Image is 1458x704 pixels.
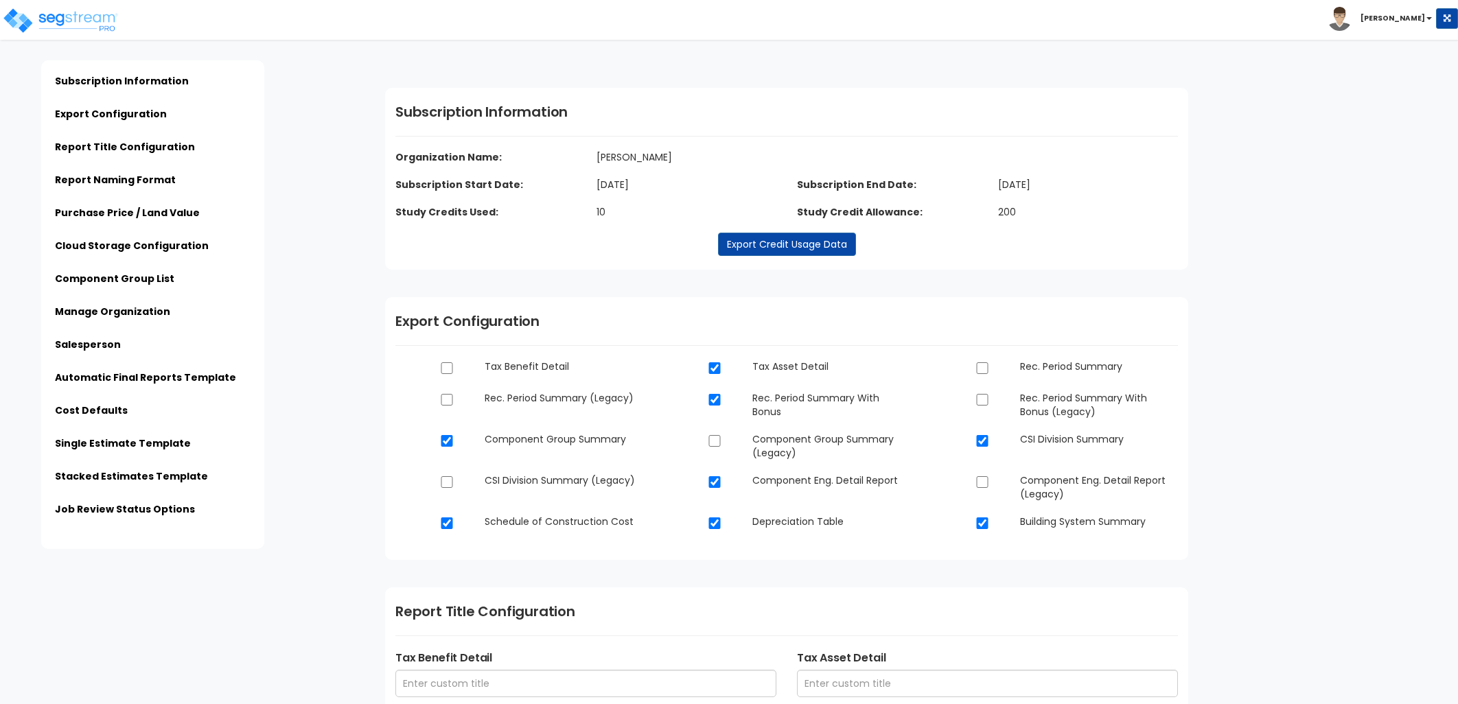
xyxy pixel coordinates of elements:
dd: Tax Asset Detail [742,360,921,373]
input: Enter custom title [797,670,1178,697]
h1: Subscription Information [395,102,1178,122]
a: Export Credit Usage Data [718,233,856,256]
dt: Subscription Start Date: [385,178,586,191]
a: Report Naming Format [55,173,176,187]
a: Stacked Estimates Template [55,469,208,483]
dd: Schedule of Construction Cost [474,515,653,528]
h1: Report Title Configuration [395,601,1178,622]
dd: Component Group Summary (Legacy) [742,432,921,460]
dd: 10 [586,205,787,219]
dd: CSI Division Summary [1010,432,1188,446]
dd: CSI Division Summary (Legacy) [474,473,653,487]
a: Job Review Status Options [55,502,195,516]
img: logo_pro_r.png [2,7,119,34]
dt: Subscription End Date: [787,178,988,191]
dd: 200 [988,205,1189,219]
dd: Tax Benefit Detail [474,360,653,373]
dd: Depreciation Table [742,515,921,528]
label: Tax Asset Detail [797,650,1178,666]
a: Purchase Price / Land Value [55,206,200,220]
dt: Study Credits Used: [385,205,586,219]
dt: Organization Name: [385,150,787,164]
label: Tax Benefit Detail [395,650,776,666]
a: Automatic Final Reports Template [55,371,236,384]
a: Export Configuration [55,107,167,121]
dt: Study Credit Allowance: [787,205,988,219]
dd: Building System Summary [1010,515,1188,528]
a: Component Group List [55,272,174,285]
input: Enter custom title [395,670,776,697]
dd: Rec. Period Summary With Bonus (Legacy) [1010,391,1188,419]
dd: Component Eng. Detail Report (Legacy) [1010,473,1188,501]
dd: Rec. Period Summary [1010,360,1188,373]
a: Cloud Storage Configuration [55,239,209,253]
dd: Component Eng. Detail Report [742,473,921,487]
a: Manage Organization [55,305,170,318]
dd: Rec. Period Summary (Legacy) [474,391,653,405]
h1: Export Configuration [395,311,1178,331]
a: Single Estimate Template [55,436,191,450]
a: Report Title Configuration [55,140,195,154]
a: Subscription Information [55,74,189,88]
a: Salesperson [55,338,121,351]
img: avatar.png [1328,7,1352,31]
dd: [DATE] [586,178,787,191]
dd: [PERSON_NAME] [586,150,988,164]
dd: Rec. Period Summary With Bonus [742,391,921,419]
dd: [DATE] [988,178,1189,191]
dd: Component Group Summary [474,432,653,446]
a: Cost Defaults [55,403,128,417]
b: [PERSON_NAME] [1361,13,1425,23]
